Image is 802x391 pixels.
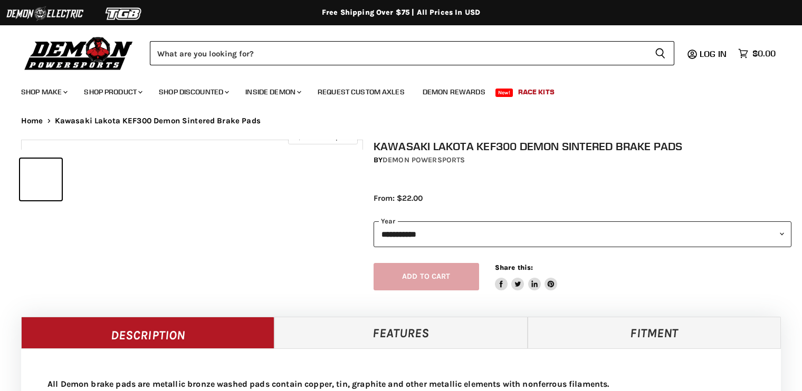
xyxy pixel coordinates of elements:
form: Product [150,41,674,65]
div: by [374,154,791,166]
a: Inside Demon [237,81,308,103]
img: Demon Electric Logo 2 [5,4,84,24]
a: Home [21,116,43,125]
a: Fitment [528,317,781,348]
a: Demon Rewards [415,81,493,103]
h1: Kawasaki Lakota KEF300 Demon Sintered Brake Pads [374,140,791,153]
select: year [374,221,791,247]
a: Features [274,317,528,348]
span: Click to expand [293,133,352,141]
span: Share this: [495,263,533,271]
a: Demon Powersports [383,155,465,164]
img: Demon Powersports [21,34,137,72]
aside: Share this: [495,263,558,291]
a: Shop Discounted [151,81,235,103]
ul: Main menu [13,77,773,103]
a: Shop Product [76,81,149,103]
button: Kawasaki Lakota KEF300 Demon Sintered Brake Pads thumbnail [20,159,62,200]
button: Search [646,41,674,65]
a: Shop Make [13,81,74,103]
a: $0.00 [733,46,781,61]
span: New! [495,89,513,97]
a: Log in [695,49,733,58]
a: Description [21,317,274,348]
img: TGB Logo 2 [84,4,164,24]
span: Kawasaki Lakota KEF300 Demon Sintered Brake Pads [55,116,261,125]
span: From: $22.00 [374,193,423,203]
span: Log in [700,48,727,59]
a: Race Kits [510,81,562,103]
span: $0.00 [752,48,776,58]
input: Search [150,41,646,65]
a: Request Custom Axles [310,81,413,103]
